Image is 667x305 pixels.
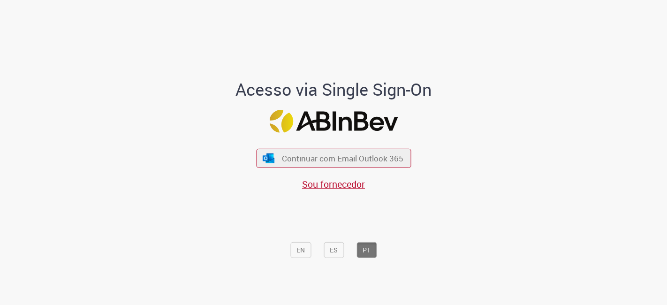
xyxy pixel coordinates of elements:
img: ícone Azure/Microsoft 360 [262,153,275,163]
h1: Acesso via Single Sign-On [204,80,464,99]
span: Continuar com Email Outlook 365 [282,153,403,164]
button: PT [356,242,377,258]
a: Sou fornecedor [302,178,365,191]
button: ícone Azure/Microsoft 360 Continuar com Email Outlook 365 [256,149,411,168]
button: ES [324,242,344,258]
img: Logo ABInBev [269,110,398,133]
button: EN [290,242,311,258]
